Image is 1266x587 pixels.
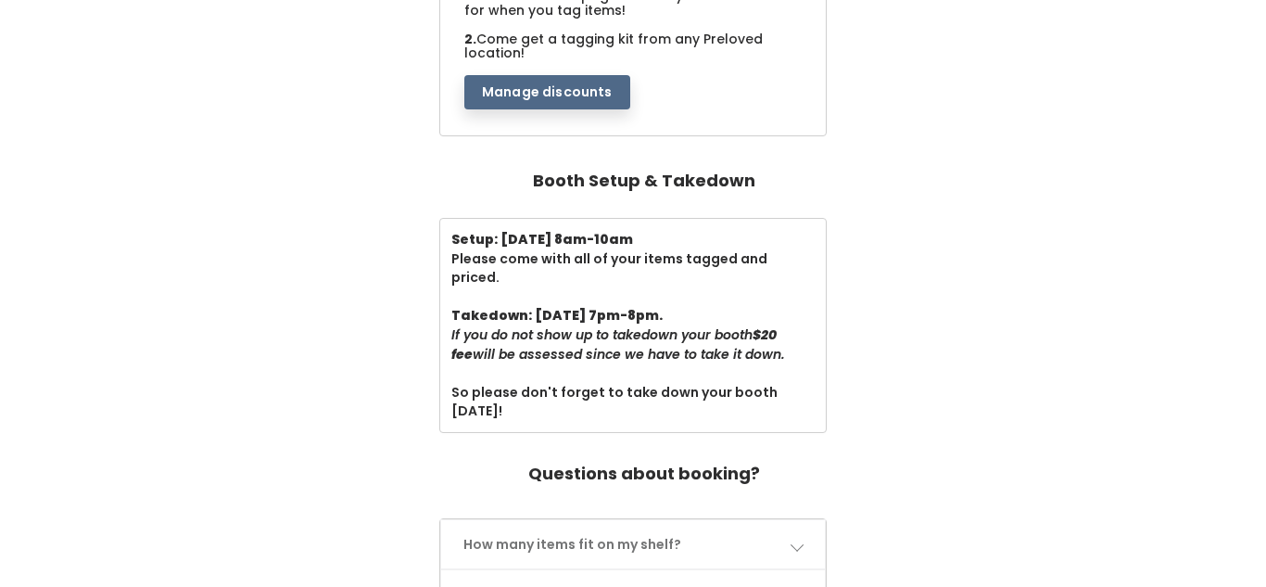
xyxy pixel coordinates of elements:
[464,82,630,100] a: Manage discounts
[464,75,630,110] button: Manage discounts
[451,306,663,325] b: Takedown: [DATE] 7pm-8pm.
[528,455,760,492] h4: Questions about booking?
[451,230,815,421] div: Please come with all of your items tagged and priced. So please don't forget to take down your bo...
[451,325,777,364] b: $20 fee
[464,30,763,62] span: Come get a tagging kit from any Preloved location!
[441,520,825,569] a: How many items fit on my shelf?
[451,325,785,364] i: If you do not show up to takedown your booth will be assessed since we have to take it down.
[451,230,633,249] b: Setup: [DATE] 8am-10am
[533,162,755,199] h4: Booth Setup & Takedown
